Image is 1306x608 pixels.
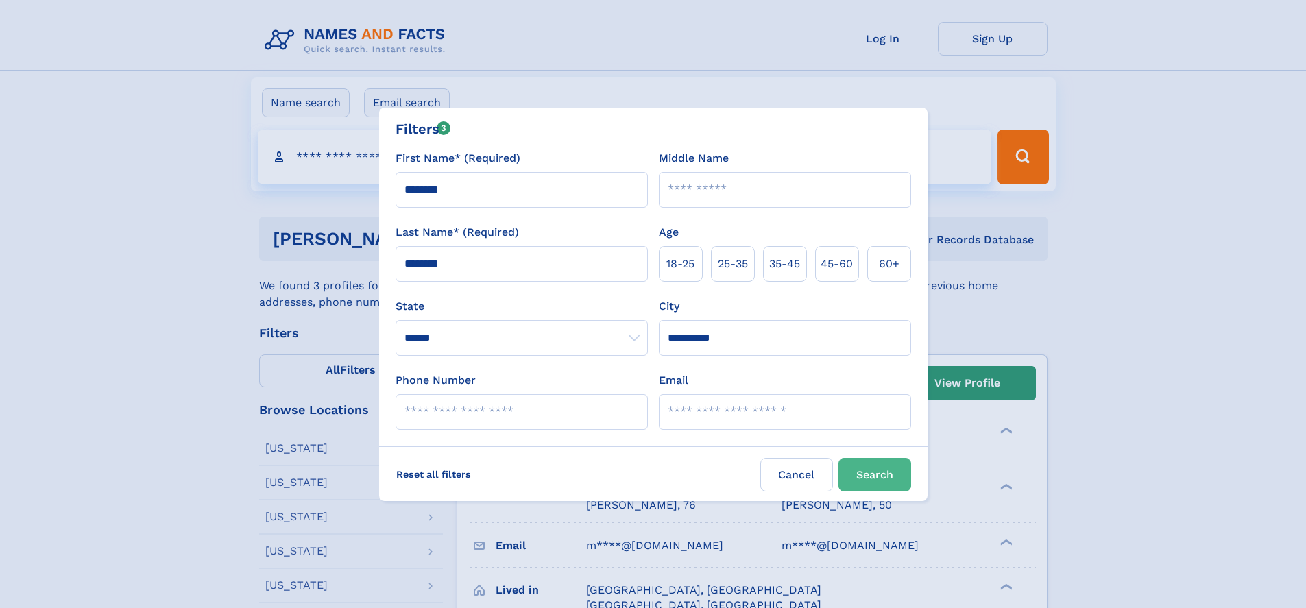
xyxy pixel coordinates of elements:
label: Email [659,372,688,389]
label: Cancel [760,458,833,491]
span: 18‑25 [666,256,694,272]
span: 60+ [879,256,899,272]
label: State [396,298,648,315]
label: Age [659,224,679,241]
label: Reset all filters [387,458,480,491]
label: First Name* (Required) [396,150,520,167]
button: Search [838,458,911,491]
label: Last Name* (Required) [396,224,519,241]
label: Middle Name [659,150,729,167]
span: 45‑60 [821,256,853,272]
div: Filters [396,119,451,139]
span: 25‑35 [718,256,748,272]
label: City [659,298,679,315]
span: 35‑45 [769,256,800,272]
label: Phone Number [396,372,476,389]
